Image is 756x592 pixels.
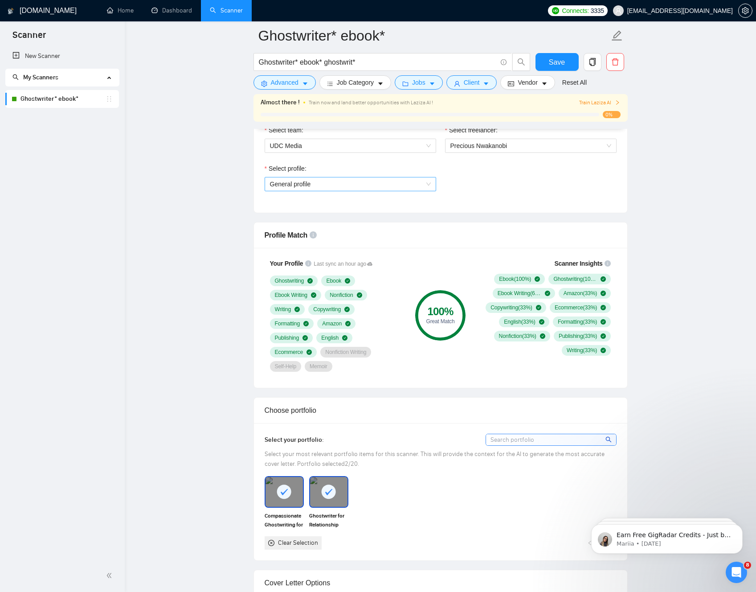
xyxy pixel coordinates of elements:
span: double-left [106,571,115,580]
span: Copywriting ( 33 %) [490,304,532,311]
li: Ghostwriter* ebook* [5,90,119,108]
span: General profile [270,177,431,191]
span: search [12,74,19,80]
span: Ghostwriting [275,277,304,284]
button: copy [584,53,601,71]
span: Memoir [310,363,327,370]
span: info-circle [605,260,611,267]
span: info-circle [305,260,311,267]
span: Writing ( 33 %) [567,347,597,354]
button: delete [606,53,624,71]
iframe: Intercom notifications message [578,506,756,568]
span: Almost there ! [261,98,300,107]
span: Ghostwriting ( 100 %) [553,275,597,283]
span: check-circle [344,307,350,312]
span: Ebook [326,277,341,284]
span: Amazon ( 33 %) [564,290,597,297]
span: user [454,80,460,87]
span: Self-Help [275,363,297,370]
span: Amazon [322,320,342,327]
span: caret-down [429,80,435,87]
span: check-circle [601,276,606,282]
span: check-circle [311,292,316,298]
span: caret-down [377,80,384,87]
span: info-circle [310,231,317,238]
span: check-circle [357,292,362,298]
span: check-circle [345,321,351,326]
span: 8 [744,562,751,569]
span: check-circle [342,335,347,341]
div: Great Match [415,319,466,324]
span: holder [106,95,113,103]
span: 0% [603,111,621,118]
span: check-circle [345,278,350,284]
div: 100 % [415,306,466,317]
span: Ebook ( 100 %) [499,275,531,283]
span: caret-down [302,80,308,87]
span: check-circle [302,335,308,341]
span: info-circle [501,59,507,65]
span: setting [739,7,752,14]
span: Vendor [518,78,537,87]
span: user [615,8,621,14]
span: edit [611,30,623,41]
span: Formatting ( 33 %) [558,318,597,325]
span: search [605,435,613,444]
span: idcard [508,80,514,87]
div: Clear Selection [278,538,318,548]
span: caret-down [483,80,489,87]
span: Client [464,78,480,87]
span: check-circle [306,349,312,355]
span: Scanner [5,29,53,47]
button: barsJob Categorycaret-down [319,75,391,90]
input: Search Freelance Jobs... [259,57,497,68]
span: caret-down [541,80,548,87]
span: Ecommerce ( 33 %) [555,304,597,311]
span: Ecommerce [275,349,303,356]
a: setting [738,7,752,14]
button: userClientcaret-down [446,75,497,90]
button: Train Laziza AI [579,99,620,107]
span: Publishing [275,334,299,341]
span: Profile Match [265,231,308,239]
label: Select freelancer: [445,125,498,135]
span: Precious Nwakanobi [450,142,507,149]
span: check-circle [307,278,313,284]
span: Ebook Writing [275,292,307,299]
button: Save [535,53,579,71]
a: New Scanner [12,47,112,65]
img: upwork-logo.png [552,7,559,14]
button: search [512,53,530,71]
span: Nonfiction Writing [325,349,366,356]
span: My Scanners [12,74,58,81]
span: Jobs [412,78,425,87]
input: Search portfolio [486,434,616,445]
span: Nonfiction [330,292,353,299]
img: logo [8,4,14,18]
span: Compassionate Ghostwriting for a Caregiving Book on Dementia [265,511,304,529]
a: Reset All [562,78,587,87]
span: Writing [275,306,291,313]
span: setting [261,80,267,87]
span: 3335 [591,6,604,16]
span: close-circle [268,540,274,546]
span: Scanner Insights [554,260,602,267]
span: copy [584,58,601,66]
span: English ( 33 %) [504,318,535,325]
span: Publishing ( 33 %) [559,333,597,340]
span: check-circle [540,333,545,339]
button: settingAdvancedcaret-down [253,75,316,90]
iframe: Intercom live chat [726,562,747,583]
label: Select team: [265,125,303,135]
span: bars [327,80,333,87]
span: Copywriting [313,306,341,313]
li: New Scanner [5,47,119,65]
span: check-circle [294,307,300,312]
span: English [321,334,339,341]
a: homeHome [107,7,134,14]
